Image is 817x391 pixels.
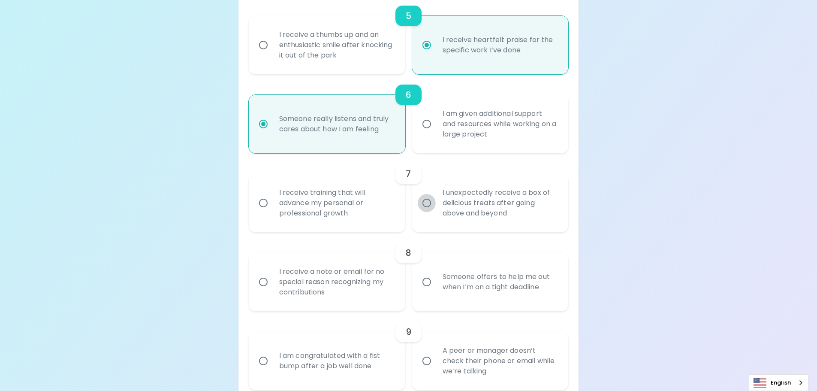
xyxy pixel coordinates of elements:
div: choice-group-check [249,311,569,390]
div: I receive heartfelt praise for the specific work I’ve done [436,24,564,66]
h6: 5 [406,9,411,23]
div: choice-group-check [249,74,569,153]
div: choice-group-check [249,232,569,311]
div: I am given additional support and resources while working on a large project [436,98,564,150]
h6: 9 [406,325,411,339]
div: I receive training that will advance my personal or professional growth [272,177,401,229]
div: I receive a thumbs up and an enthusiastic smile after knocking it out of the park [272,19,401,71]
aside: Language selected: English [749,374,808,391]
div: Language [749,374,808,391]
div: I receive a note or email for no special reason recognizing my contributions [272,256,401,308]
div: Someone really listens and truly cares about how I am feeling [272,103,401,145]
div: I am congratulated with a fist bump after a job well done [272,340,401,382]
h6: 7 [406,167,411,181]
div: A peer or manager doesn’t check their phone or email while we’re talking [436,335,564,387]
h6: 6 [406,88,411,102]
div: choice-group-check [249,153,569,232]
div: I unexpectedly receive a box of delicious treats after going above and beyond [436,177,564,229]
h6: 8 [406,246,411,260]
div: Someone offers to help me out when I’m on a tight deadline [436,261,564,303]
a: English [749,375,808,391]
